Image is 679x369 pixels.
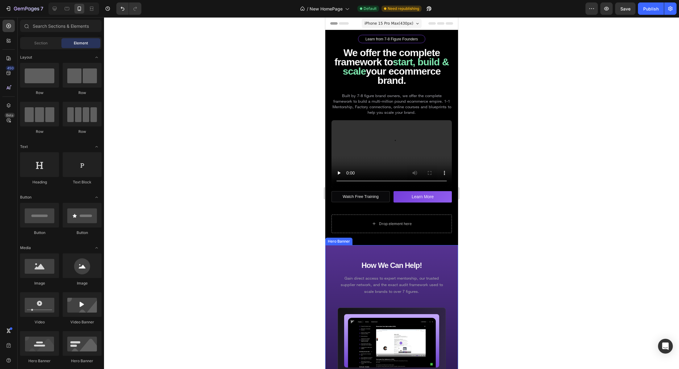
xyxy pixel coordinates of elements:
[20,129,59,134] div: Row
[34,40,48,46] span: Section
[615,2,635,15] button: Save
[20,179,59,185] div: Heading
[74,40,88,46] span: Element
[20,20,102,32] input: Search Sections & Elements
[620,6,631,11] span: Save
[307,6,308,12] span: /
[643,6,659,12] div: Publish
[5,113,15,118] div: Beta
[92,52,102,62] span: Toggle open
[20,281,59,286] div: Image
[92,142,102,152] span: Toggle open
[63,179,102,185] div: Text Block
[63,281,102,286] div: Image
[20,55,32,60] span: Layout
[20,230,59,236] div: Button
[6,66,15,71] div: 450
[638,2,664,15] button: Publish
[20,245,31,251] span: Media
[63,230,102,236] div: Button
[388,6,419,11] span: Need republishing
[20,144,28,150] span: Text
[325,17,458,369] iframe: Design area
[20,358,59,364] div: Hero Banner
[2,2,46,15] button: 7
[63,319,102,325] div: Video Banner
[20,195,31,200] span: Button
[92,192,102,202] span: Toggle open
[116,2,141,15] div: Undo/Redo
[63,90,102,96] div: Row
[20,90,59,96] div: Row
[364,6,377,11] span: Default
[658,339,673,354] div: Open Intercom Messenger
[20,319,59,325] div: Video
[40,5,43,12] p: 7
[63,358,102,364] div: Hero Banner
[63,129,102,134] div: Row
[310,6,343,12] span: New HomePage
[92,243,102,253] span: Toggle open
